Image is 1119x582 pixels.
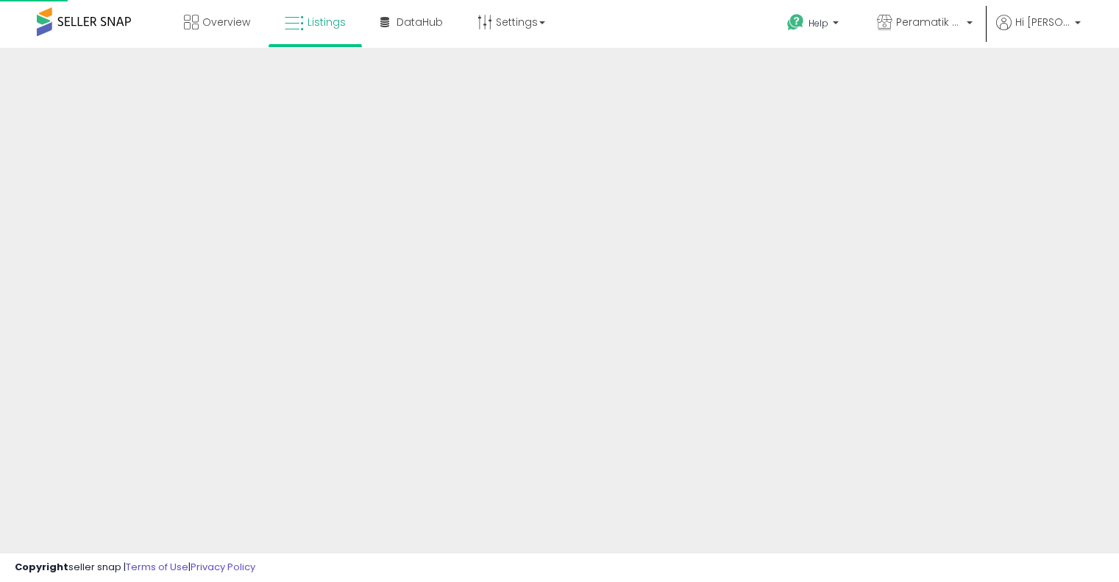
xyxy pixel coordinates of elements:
span: Listings [308,15,346,29]
span: DataHub [397,15,443,29]
span: Hi [PERSON_NAME] [1015,15,1070,29]
span: Overview [202,15,250,29]
div: seller snap | | [15,561,255,575]
a: Privacy Policy [191,560,255,574]
a: Help [775,2,853,48]
strong: Copyright [15,560,68,574]
a: Terms of Use [126,560,188,574]
i: Get Help [786,13,805,32]
a: Hi [PERSON_NAME] [996,15,1081,48]
span: Peramatik Goods Ltd US [896,15,962,29]
span: Help [809,17,828,29]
